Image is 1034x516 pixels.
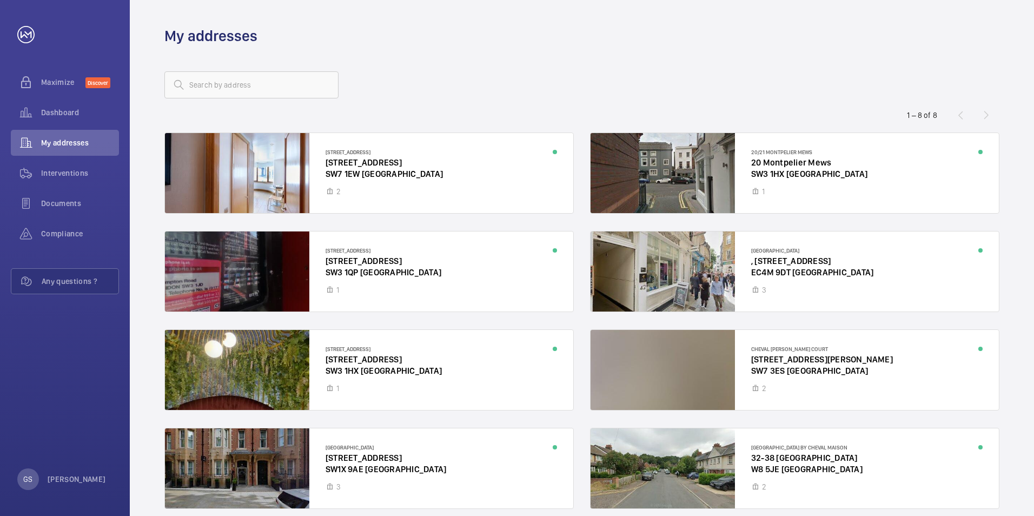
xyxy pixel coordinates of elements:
h1: My addresses [164,26,257,46]
span: Maximize [41,77,85,88]
div: 1 – 8 of 8 [907,110,937,121]
span: Interventions [41,168,119,178]
span: Any questions ? [42,276,118,287]
span: Discover [85,77,110,88]
span: Dashboard [41,107,119,118]
p: GS [23,474,32,485]
span: Compliance [41,228,119,239]
input: Search by address [164,71,339,98]
p: [PERSON_NAME] [48,474,106,485]
span: Documents [41,198,119,209]
span: My addresses [41,137,119,148]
